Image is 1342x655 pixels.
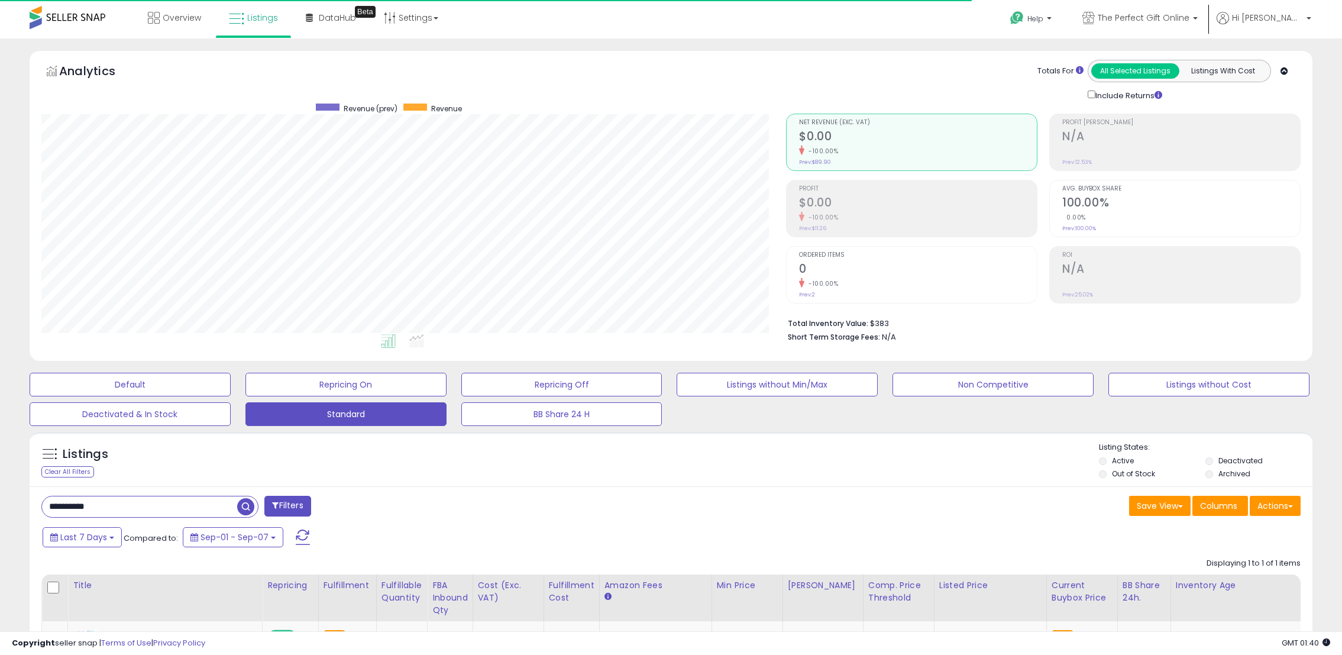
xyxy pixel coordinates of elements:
[1052,579,1113,604] div: Current Buybox Price
[1218,456,1263,466] label: Deactivated
[431,104,462,114] span: Revenue
[101,637,151,648] a: Terms of Use
[1062,213,1086,222] small: 0.00%
[324,579,371,592] div: Fulfillment
[804,147,838,156] small: -100.00%
[1207,558,1301,569] div: Displaying 1 to 1 of 1 items
[1099,442,1312,453] p: Listing States:
[804,213,838,222] small: -100.00%
[381,579,422,604] div: Fulfillable Quantity
[1079,88,1176,102] div: Include Returns
[549,579,594,604] div: Fulfillment Cost
[604,592,612,602] small: Amazon Fees.
[1062,252,1300,259] span: ROI
[1217,12,1311,38] a: Hi [PERSON_NAME]
[788,318,868,328] b: Total Inventory Value:
[59,63,138,82] h5: Analytics
[319,12,356,24] span: DataHub
[1282,637,1330,648] span: 2025-09-16 01:40 GMT
[153,637,205,648] a: Privacy Policy
[247,12,278,24] span: Listings
[1027,14,1043,24] span: Help
[1010,11,1024,25] i: Get Help
[677,373,878,396] button: Listings without Min/Max
[799,130,1037,146] h2: $0.00
[788,315,1292,330] li: $383
[1112,469,1155,479] label: Out of Stock
[1037,66,1084,77] div: Totals For
[355,6,376,18] div: Tooltip anchor
[12,637,55,648] strong: Copyright
[1176,579,1312,592] div: Inventory Age
[1062,225,1096,232] small: Prev: 100.00%
[1062,186,1300,192] span: Avg. Buybox Share
[799,196,1037,212] h2: $0.00
[1112,456,1134,466] label: Active
[882,331,896,343] span: N/A
[245,373,447,396] button: Repricing On
[267,579,313,592] div: Repricing
[1108,373,1309,396] button: Listings without Cost
[788,332,880,342] b: Short Term Storage Fees:
[12,638,205,649] div: seller snap | |
[43,527,122,547] button: Last 7 Days
[201,531,269,543] span: Sep-01 - Sep-07
[478,579,539,604] div: Cost (Exc. VAT)
[163,12,201,24] span: Overview
[804,279,838,288] small: -100.00%
[799,225,826,232] small: Prev: $11.26
[264,496,311,517] button: Filters
[41,466,94,477] div: Clear All Filters
[799,252,1037,259] span: Ordered Items
[1123,579,1166,604] div: BB Share 24h.
[1192,496,1248,516] button: Columns
[868,579,929,604] div: Comp. Price Threshold
[73,579,257,592] div: Title
[60,531,107,543] span: Last 7 Days
[1062,196,1300,212] h2: 100.00%
[1062,262,1300,278] h2: N/A
[1062,120,1300,126] span: Profit [PERSON_NAME]
[1062,291,1093,298] small: Prev: 25.02%
[1062,130,1300,146] h2: N/A
[1129,496,1191,516] button: Save View
[604,579,707,592] div: Amazon Fees
[1098,12,1189,24] span: The Perfect Gift Online
[799,120,1037,126] span: Net Revenue (Exc. VAT)
[124,533,178,544] span: Compared to:
[892,373,1094,396] button: Non Competitive
[799,186,1037,192] span: Profit
[1200,500,1237,512] span: Columns
[1218,469,1250,479] label: Archived
[939,579,1042,592] div: Listed Price
[344,104,397,114] span: Revenue (prev)
[245,402,447,426] button: Standard
[1062,159,1092,166] small: Prev: 12.53%
[1179,63,1267,79] button: Listings With Cost
[432,579,468,617] div: FBA inbound Qty
[1250,496,1301,516] button: Actions
[717,579,778,592] div: Min Price
[183,527,283,547] button: Sep-01 - Sep-07
[461,373,662,396] button: Repricing Off
[1091,63,1179,79] button: All Selected Listings
[461,402,662,426] button: BB Share 24 H
[799,262,1037,278] h2: 0
[799,291,815,298] small: Prev: 2
[1232,12,1303,24] span: Hi [PERSON_NAME]
[1001,2,1063,38] a: Help
[63,446,108,463] h5: Listings
[799,159,831,166] small: Prev: $89.90
[30,373,231,396] button: Default
[788,579,858,592] div: [PERSON_NAME]
[30,402,231,426] button: Deactivated & In Stock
